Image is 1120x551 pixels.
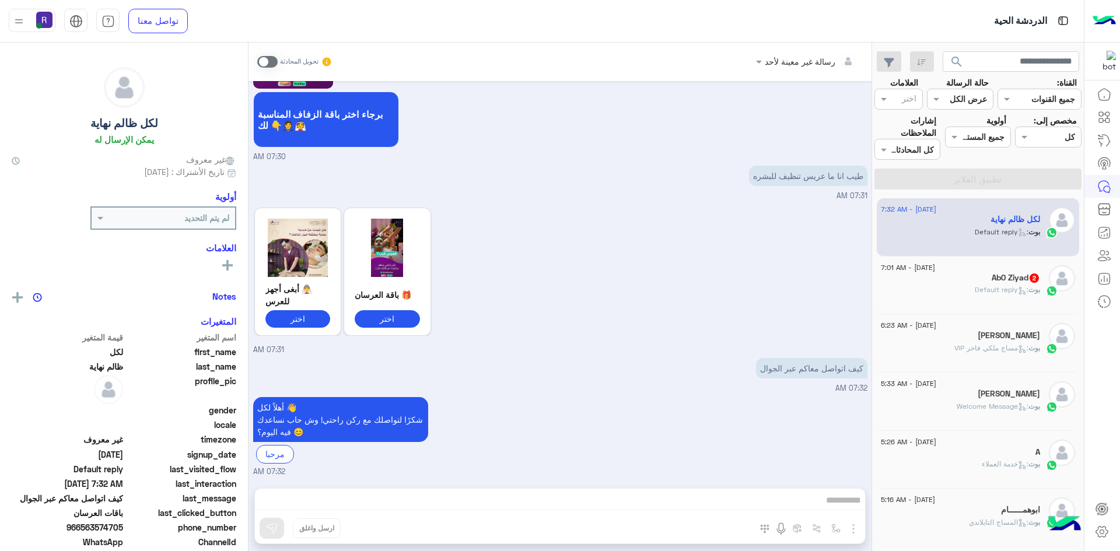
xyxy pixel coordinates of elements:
[125,521,237,534] span: phone_number
[1034,114,1077,127] label: مخصص إلى:
[12,360,123,373] span: ظالم نهاية
[982,459,1028,468] span: : خدمة العملاء
[265,310,331,327] button: اختر
[12,478,123,490] span: 2025-08-27T04:32:41.96Z
[12,331,123,343] span: قيمة المتغير
[978,389,1040,399] h5: Abdul Malik
[12,346,123,358] span: لكل
[125,492,237,504] span: last_message
[994,13,1047,29] p: الدردشة الحية
[355,219,420,277] img: Q2FwdHVyZSAoOSkucG5n.png
[954,343,1028,352] span: : مساج ملكي فاخر VIP
[355,289,420,301] p: 🎁 باقة العرسان
[1046,285,1058,297] img: WhatsApp
[1028,343,1040,352] span: بوت
[253,466,285,478] span: 07:32 AM
[1030,273,1039,283] span: 2
[874,114,936,139] label: إشارات الملاحظات
[986,114,1006,127] label: أولوية
[946,76,989,89] label: حالة الرسالة
[902,92,918,107] div: اختر
[12,521,123,534] span: 966563574705
[1046,401,1058,413] img: WhatsApp
[1028,459,1040,468] span: بوت
[991,215,1040,224] h5: لكل ظالم نهاية
[1049,265,1075,292] img: defaultAdmin.png
[125,507,237,519] span: last_clicked_button
[1049,440,1075,466] img: defaultAdmin.png
[293,518,341,538] button: ارسل واغلق
[215,191,236,202] h6: أولوية
[992,273,1040,283] h5: Ab0 Ziyad
[1056,13,1070,28] img: tab
[355,310,420,327] button: اختر
[144,166,225,178] span: تاريخ الأشتراك : [DATE]
[253,345,284,356] span: 07:31 AM
[94,375,123,404] img: defaultAdmin.png
[836,191,867,200] span: 07:31 AM
[1046,227,1058,238] img: WhatsApp
[12,243,236,253] h6: العلامات
[125,478,237,490] span: last_interaction
[12,492,123,504] span: كيف اتواصل معاكم عبر الجوال
[101,15,115,28] img: tab
[96,9,120,33] a: tab
[1093,9,1116,33] img: Logo
[969,518,1028,527] span: : المساج التايلاندي
[12,448,123,461] span: 2025-08-27T04:28:00.317Z
[1028,518,1040,527] span: بوت
[36,12,52,28] img: userImage
[253,397,428,442] p: 27/8/2025, 7:32 AM
[12,463,123,475] span: Default reply
[835,384,867,392] span: 07:32 AM
[1049,207,1075,233] img: defaultAdmin.png
[12,404,123,416] span: null
[12,536,123,548] span: 2
[874,169,1081,189] button: تطبيق الفلاتر
[125,404,237,416] span: gender
[125,433,237,445] span: timezone
[125,331,237,343] span: اسم المتغير
[125,463,237,475] span: last_visited_flow
[186,153,236,166] span: غير معروف
[1095,51,1116,72] img: 322853014244696
[125,448,237,461] span: signup_date
[125,360,237,373] span: last_name
[957,402,1028,410] span: : Welcome Message
[881,204,936,215] span: [DATE] - 7:32 AM
[1001,505,1040,515] h5: ابوهمــــــام
[881,437,936,447] span: [DATE] - 5:26 AM
[943,51,971,76] button: search
[975,285,1028,294] span: : Default reply
[881,320,936,331] span: [DATE] - 6:23 AM
[1049,323,1075,349] img: defaultAdmin.png
[125,419,237,431] span: locale
[104,68,144,107] img: defaultAdmin.png
[256,445,294,463] div: مرحبا
[1035,447,1040,457] h5: A
[975,227,1028,236] span: : Default reply
[125,536,237,548] span: ChannelId
[212,291,236,301] h6: Notes
[12,507,123,519] span: باقات العرسان
[253,152,286,163] span: 07:30 AM
[69,15,83,28] img: tab
[1046,343,1058,355] img: WhatsApp
[950,55,964,69] span: search
[881,494,935,505] span: [DATE] - 5:16 AM
[881,378,936,389] span: [DATE] - 5:33 AM
[1028,285,1040,294] span: بوت
[12,292,23,303] img: add
[1049,497,1075,524] img: defaultAdmin.png
[258,108,394,131] span: برجاء اختر باقة الزفاف المناسبة لك 👇🤵👰
[125,375,237,402] span: profile_pic
[280,57,318,66] small: تحويل المحادثة
[881,262,935,273] span: [DATE] - 7:01 AM
[890,76,918,89] label: العلامات
[1057,76,1077,89] label: القناة:
[90,117,158,130] h5: لكل ظالم نهاية
[978,331,1040,341] h5: ابو احمد
[265,283,331,308] p: 👰‍♂️ أبغى أجهز للعرس
[1028,227,1040,236] span: بوت
[125,346,237,358] span: first_name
